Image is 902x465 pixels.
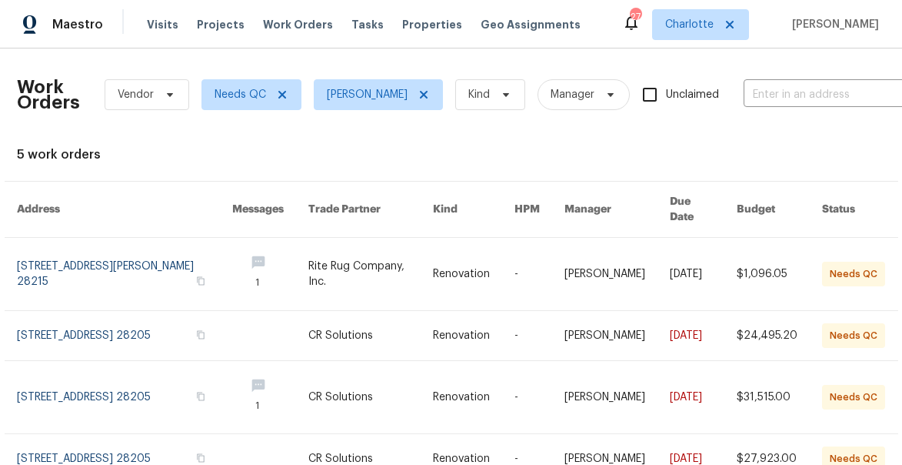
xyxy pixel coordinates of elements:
[481,17,581,32] span: Geo Assignments
[630,9,641,25] div: 27
[351,19,384,30] span: Tasks
[421,182,502,238] th: Kind
[552,238,657,311] td: [PERSON_NAME]
[296,361,421,434] td: CR Solutions
[52,17,103,32] span: Maestro
[402,17,462,32] span: Properties
[502,182,552,238] th: HPM
[194,451,208,465] button: Copy Address
[296,311,421,361] td: CR Solutions
[296,182,421,238] th: Trade Partner
[657,182,725,238] th: Due Date
[421,361,502,434] td: Renovation
[552,311,657,361] td: [PERSON_NAME]
[215,87,266,102] span: Needs QC
[147,17,178,32] span: Visits
[421,311,502,361] td: Renovation
[5,182,221,238] th: Address
[17,79,80,110] h2: Work Orders
[552,182,657,238] th: Manager
[421,238,502,311] td: Renovation
[551,87,594,102] span: Manager
[744,83,897,107] input: Enter in an address
[502,238,552,311] td: -
[296,238,421,311] td: Rite Rug Company, Inc.
[502,311,552,361] td: -
[194,274,208,288] button: Copy Address
[263,17,333,32] span: Work Orders
[327,87,408,102] span: [PERSON_NAME]
[468,87,490,102] span: Kind
[502,361,552,434] td: -
[810,182,897,238] th: Status
[17,147,886,162] div: 5 work orders
[194,390,208,403] button: Copy Address
[666,87,719,103] span: Unclaimed
[724,182,810,238] th: Budget
[665,17,714,32] span: Charlotte
[194,328,208,342] button: Copy Address
[220,182,296,238] th: Messages
[118,87,154,102] span: Vendor
[197,17,245,32] span: Projects
[552,361,657,434] td: [PERSON_NAME]
[786,17,879,32] span: [PERSON_NAME]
